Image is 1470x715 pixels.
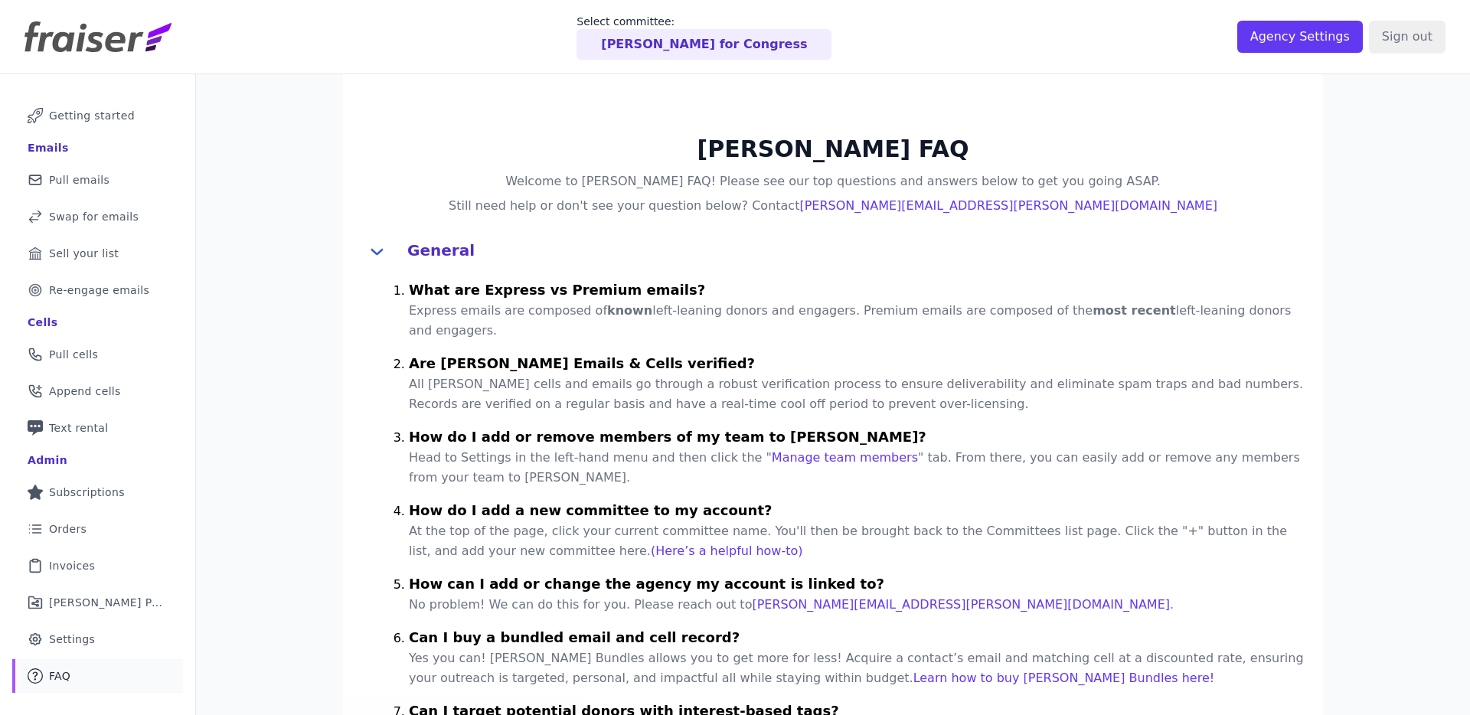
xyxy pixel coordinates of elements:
a: [PERSON_NAME][EMAIL_ADDRESS][PERSON_NAME][DOMAIN_NAME] [799,198,1217,213]
a: Orders [12,512,183,546]
span: Getting started [49,108,135,123]
a: (Here’s a helpful how-to) [651,544,803,558]
span: Text rental [49,420,109,436]
h4: How do I add or remove members of my team to [PERSON_NAME]? [409,423,1305,448]
p: No problem! We can do this for you. Please reach out to . [409,595,1305,615]
div: Cells [28,315,57,330]
img: Fraiser Logo [24,21,171,52]
a: Learn how to buy [PERSON_NAME] Bundles here! [913,671,1215,685]
span: FAQ [49,668,70,684]
span: Pull emails [49,172,109,188]
h4: How can I add or change the agency my account is linked to? [409,570,1305,595]
span: Swap for emails [49,209,139,224]
a: Pull cells [12,338,183,371]
a: FAQ [12,659,183,693]
button: General [361,237,1305,267]
h4: Are [PERSON_NAME] Emails & Cells verified? [409,350,1305,374]
a: Text rental [12,411,183,445]
p: Select committee: [577,14,831,29]
p: [PERSON_NAME] for Congress [601,35,807,54]
a: Manage team members [772,450,918,465]
h4: Welcome to [PERSON_NAME] FAQ! Please see our top questions and answers below to get you going ASAP. [343,172,1323,191]
h4: How do I add a new committee to my account? [409,497,1305,521]
strong: most recent [1093,303,1176,318]
span: Invoices [49,558,95,573]
div: Admin [28,452,67,468]
a: Getting started [12,99,183,132]
span: Pull cells [49,347,98,362]
a: Swap for emails [12,200,183,233]
a: Settings [12,622,183,656]
div: Emails [28,140,69,155]
a: Invoices [12,549,183,583]
a: [PERSON_NAME] Performance [12,586,183,619]
a: Sell your list [12,237,183,270]
span: Append cells [49,384,121,399]
span: Sell your list [49,246,119,261]
a: Pull emails [12,163,183,197]
p: At the top of the page, click your current committee name. You'll then be brought back to the Com... [409,521,1305,561]
input: Agency Settings [1237,21,1363,53]
p: All [PERSON_NAME] cells and emails go through a robust verification process to ensure deliverabil... [409,374,1305,414]
input: Sign out [1369,21,1445,53]
h4: General [407,237,1305,261]
span: Re-engage emails [49,282,149,298]
a: Re-engage emails [12,273,183,307]
p: Yes you can! [PERSON_NAME] Bundles allows you to get more for less! Acquire a contact’s email and... [409,648,1305,688]
h4: Still need help or don't see your question below? Contact [343,197,1323,215]
span: Orders [49,521,87,537]
strong: known [607,303,652,318]
a: Append cells [12,374,183,408]
p: Express emails are composed of left-leaning donors and engagers. Premium emails are composed of t... [409,301,1305,341]
h4: What are Express vs Premium emails? [409,276,1305,301]
h2: [PERSON_NAME] FAQ [343,135,1323,163]
a: Subscriptions [12,475,183,509]
h4: Can I buy a bundled email and cell record? [409,624,1305,648]
a: Select committee: [PERSON_NAME] for Congress [577,14,831,60]
p: Head to Settings in the left-hand menu and then click the " " tab. From there, you can easily add... [409,448,1305,488]
span: Subscriptions [49,485,125,500]
a: [PERSON_NAME][EMAIL_ADDRESS][PERSON_NAME][DOMAIN_NAME] [752,597,1170,612]
span: Settings [49,632,95,647]
span: [PERSON_NAME] Performance [49,595,165,610]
